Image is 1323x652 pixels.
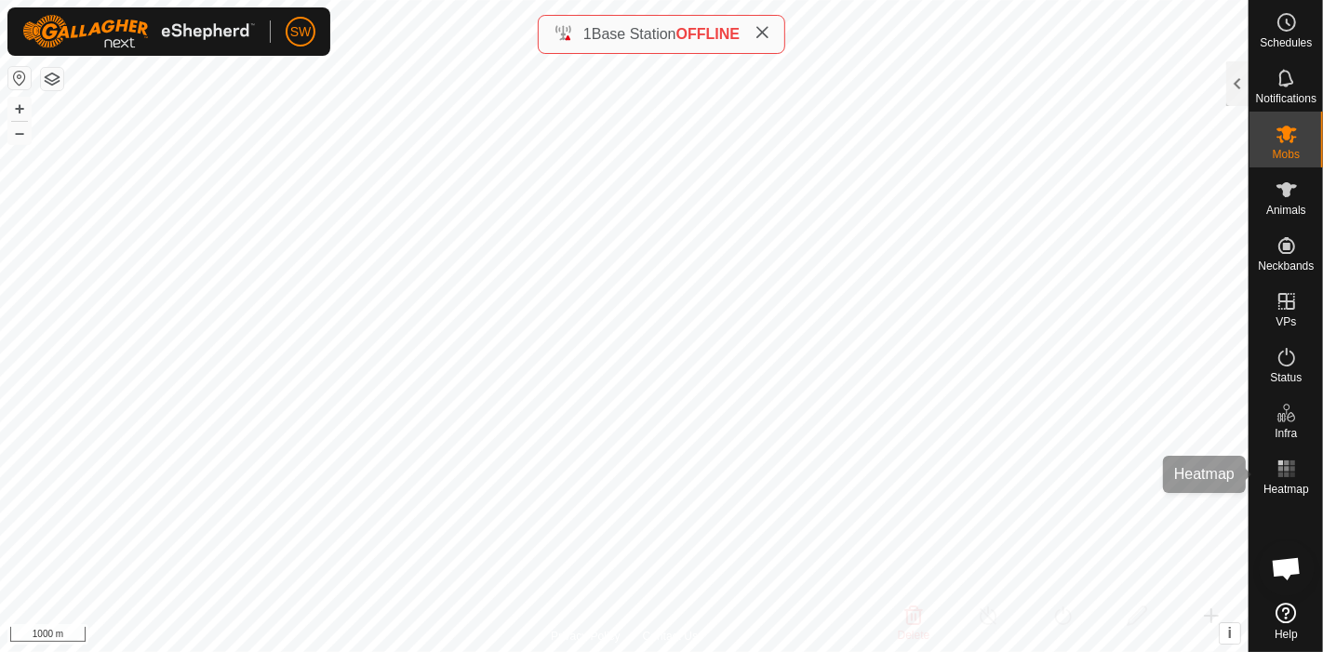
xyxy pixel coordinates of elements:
button: Reset Map [8,67,31,89]
span: Mobs [1273,149,1300,160]
div: Open chat [1259,540,1315,596]
span: Schedules [1260,37,1312,48]
span: Notifications [1256,93,1316,104]
button: + [8,98,31,120]
span: Neckbands [1258,260,1314,272]
button: i [1220,623,1240,644]
button: – [8,122,31,144]
a: Help [1249,595,1323,647]
span: SW [290,22,312,42]
a: Privacy Policy [551,628,621,645]
span: Help [1275,629,1298,640]
span: Heatmap [1263,484,1309,495]
img: Gallagher Logo [22,15,255,48]
span: Infra [1275,428,1297,439]
span: i [1228,625,1232,641]
span: Base Station [592,26,676,42]
span: Animals [1266,205,1306,216]
span: Status [1270,372,1302,383]
span: VPs [1276,316,1296,327]
span: OFFLINE [676,26,740,42]
span: 1 [583,26,592,42]
button: Map Layers [41,68,63,90]
a: Contact Us [643,628,698,645]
